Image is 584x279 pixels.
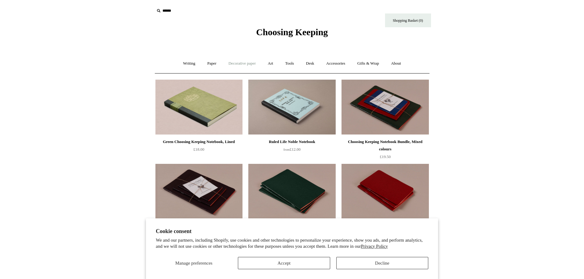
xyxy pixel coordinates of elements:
a: Green Choosing Keeping Notebook, Lined Green Choosing Keeping Notebook, Lined [155,80,242,135]
img: Ruled Life Noble Notebook [248,80,335,135]
a: About [385,55,407,72]
a: Privacy Policy [361,244,388,249]
img: Red Choosing Keeping Medium Notebook [342,164,429,219]
a: Green Choosing Keeping Notebook, Lined £18.00 [155,138,242,163]
a: Ruled Life Noble Notebook from£12.00 [248,138,335,163]
a: Tools [280,55,300,72]
a: Writing [177,55,201,72]
img: Dark Green Choosing Keeping A5 Large Notebook [248,164,335,219]
a: Paper [202,55,222,72]
a: Choosing Keeping Notebook Bundle, Mixed colours Choosing Keeping Notebook Bundle, Mixed colours [342,80,429,135]
a: Red Choosing Keeping Medium Notebook Red Choosing Keeping Medium Notebook [342,164,429,219]
a: Decorative paper [223,55,261,72]
button: Accept [238,257,330,269]
div: Choosing Keeping Notebook Bundle, Mixed colours [343,138,427,153]
a: Shopping Basket (0) [385,13,431,27]
div: Ruled Life Noble Notebook [250,138,334,145]
a: Choosing Keeping Notebook Bundle, Mixed colours £19.50 [342,138,429,163]
a: Accessories [321,55,351,72]
button: Manage preferences [156,257,232,269]
div: Green Choosing Keeping Notebook, Lined [157,138,241,145]
span: £18.00 [193,147,204,152]
a: Gifts & Wrap [352,55,384,72]
span: Choosing Keeping [256,27,328,37]
span: from [284,148,290,151]
img: Choosing Keeping Notebook Bundle, All black [155,164,242,219]
img: Green Choosing Keeping Notebook, Lined [155,80,242,135]
h2: Cookie consent [156,228,428,235]
img: Choosing Keeping Notebook Bundle, Mixed colours [342,80,429,135]
a: Desk [300,55,320,72]
a: Choosing Keeping Notebook Bundle, All black Choosing Keeping Notebook Bundle, All black [155,164,242,219]
a: Dark Green Choosing Keeping A5 Large Notebook Dark Green Choosing Keeping A5 Large Notebook [248,164,335,219]
span: Manage preferences [175,261,212,266]
a: Art [262,55,279,72]
span: £19.50 [380,154,391,159]
button: Decline [336,257,428,269]
p: We and our partners, including Shopify, use cookies and other technologies to personalize your ex... [156,237,428,249]
a: Ruled Life Noble Notebook Ruled Life Noble Notebook [248,80,335,135]
a: Choosing Keeping [256,32,328,36]
span: £12.00 [284,147,301,152]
